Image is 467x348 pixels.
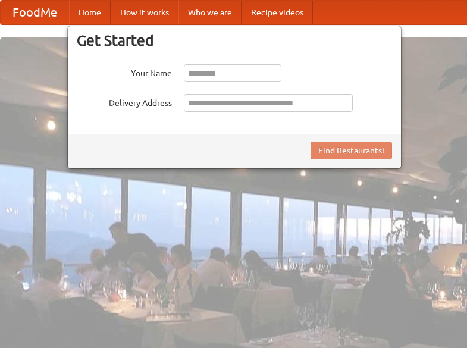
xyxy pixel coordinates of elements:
[77,32,392,49] h3: Get Started
[1,1,69,24] a: FoodMe
[77,64,172,79] label: Your Name
[242,1,313,24] a: Recipe videos
[69,1,111,24] a: Home
[77,94,172,109] label: Delivery Address
[178,1,242,24] a: Who we are
[111,1,178,24] a: How it works
[311,142,392,159] button: Find Restaurants!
